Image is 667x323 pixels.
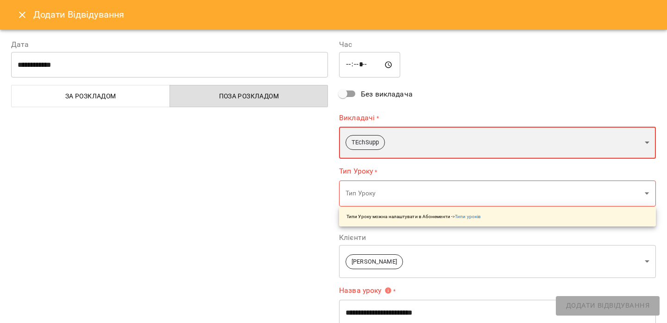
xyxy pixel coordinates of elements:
label: Дата [11,41,328,48]
span: [PERSON_NAME] [346,258,403,266]
label: Викладачі [339,112,656,123]
span: TEchSupp [346,138,384,147]
a: Типи уроків [455,214,481,219]
label: Тип Уроку [339,166,656,177]
button: Поза розкладом [170,85,328,107]
span: Без викладача [361,89,413,100]
h6: Додати Відвідування [33,7,125,22]
div: [PERSON_NAME] [339,245,656,278]
p: Тип Уроку [346,189,641,198]
div: Тип Уроку [339,180,656,207]
button: Close [11,4,33,26]
button: За розкладом [11,85,170,107]
svg: Вкажіть назву уроку або виберіть клієнтів [384,287,392,294]
label: Час [339,41,656,48]
label: Клієнти [339,234,656,241]
div: TEchSupp [339,127,656,159]
span: Поза розкладом [176,90,323,102]
p: Типи Уроку можна налаштувати в Абонементи -> [346,213,481,220]
span: За розкладом [17,90,164,102]
span: Назва уроку [339,287,392,294]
